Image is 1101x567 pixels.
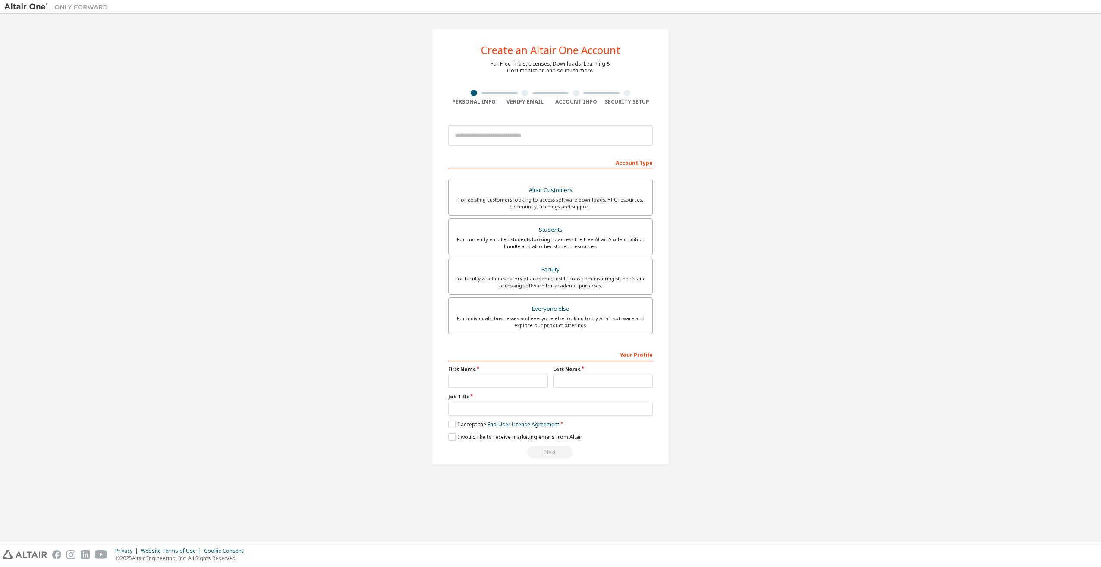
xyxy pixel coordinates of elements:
[481,45,620,55] div: Create an Altair One Account
[115,554,249,562] p: © 2025 Altair Engineering, Inc. All Rights Reserved.
[454,196,647,210] div: For existing customers looking to access software downloads, HPC resources, community, trainings ...
[454,275,647,289] div: For faculty & administrators of academic institutions administering students and accessing softwa...
[95,550,107,559] img: youtube.svg
[500,98,551,105] div: Verify Email
[448,98,500,105] div: Personal Info
[66,550,75,559] img: instagram.svg
[3,550,47,559] img: altair_logo.svg
[448,446,653,459] div: Read and acccept EULA to continue
[204,548,249,554] div: Cookie Consent
[454,184,647,196] div: Altair Customers
[454,236,647,250] div: For currently enrolled students looking to access the free Altair Student Edition bundle and all ...
[81,550,90,559] img: linkedin.svg
[448,155,653,169] div: Account Type
[602,98,653,105] div: Security Setup
[491,60,610,74] div: For Free Trials, Licenses, Downloads, Learning & Documentation and so much more.
[4,3,112,11] img: Altair One
[52,550,61,559] img: facebook.svg
[448,433,582,441] label: I would like to receive marketing emails from Altair
[550,98,602,105] div: Account Info
[448,393,653,400] label: Job Title
[553,365,653,372] label: Last Name
[141,548,204,554] div: Website Terms of Use
[448,347,653,361] div: Your Profile
[454,303,647,315] div: Everyone else
[115,548,141,554] div: Privacy
[454,224,647,236] div: Students
[488,421,559,428] a: End-User License Agreement
[448,421,559,428] label: I accept the
[448,365,548,372] label: First Name
[454,264,647,276] div: Faculty
[454,315,647,329] div: For individuals, businesses and everyone else looking to try Altair software and explore our prod...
